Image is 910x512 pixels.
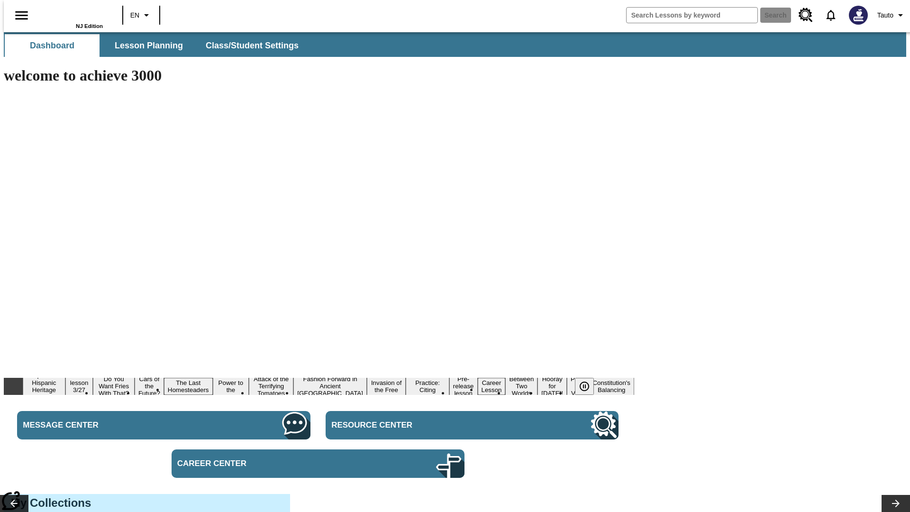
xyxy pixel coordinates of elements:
button: Slide 4 Cars of the Future? [135,374,164,398]
button: Slide 14 Hooray for Constitution Day! [537,374,567,398]
button: Lesson carousel, Next [882,495,910,512]
button: Slide 8 Fashion Forward in Ancient Rome [293,374,367,398]
button: Pause [575,378,594,395]
button: Slide 10 Mixed Practice: Citing Evidence [406,371,449,402]
h3: My Collections [11,496,283,510]
button: Slide 12 Career Lesson [478,378,506,395]
span: Tauto [877,10,893,20]
a: Resource Center, Will open in new tab [326,411,619,439]
button: Dashboard [5,34,100,57]
button: Slide 9 The Invasion of the Free CD [367,371,406,402]
span: Class/Student Settings [206,40,299,51]
button: Profile/Settings [874,7,910,24]
button: Lesson Planning [101,34,196,57]
span: Career Center [177,459,355,468]
a: Career Center [172,449,464,478]
button: Slide 11 Pre-release lesson [449,374,478,398]
h1: welcome to achieve 3000 [4,67,634,84]
span: Resource Center [331,421,510,430]
div: Pause [575,378,603,395]
button: Open side menu [8,1,36,29]
img: Avatar [849,6,868,25]
span: Dashboard [30,40,74,51]
button: Slide 16 The Constitution's Balancing Act [589,371,634,402]
span: Lesson Planning [115,40,183,51]
div: SubNavbar [4,32,906,57]
button: Select a new avatar [843,3,874,27]
div: Home [41,3,103,29]
button: Slide 3 Do You Want Fries With That? [93,374,134,398]
button: Slide 1 ¡Viva Hispanic Heritage Month! [23,371,65,402]
button: Slide 7 Attack of the Terrifying Tomatoes [249,374,293,398]
div: SubNavbar [4,34,307,57]
button: Slide 6 Solar Power to the People [213,371,249,402]
button: Language: EN, Select a language [126,7,156,24]
a: Notifications [819,3,843,27]
span: EN [130,10,139,20]
input: search field [627,8,757,23]
button: Class/Student Settings [198,34,306,57]
button: Slide 2 Test lesson 3/27 en [65,371,93,402]
a: Resource Center, Will open in new tab [793,2,819,28]
button: Slide 13 Between Two Worlds [505,374,537,398]
span: Message Center [23,421,201,430]
button: Slide 5 The Last Homesteaders [164,378,213,395]
a: Home [41,4,103,23]
span: NJ Edition [76,23,103,29]
button: Slide 15 Point of View [567,374,589,398]
a: Message Center [17,411,310,439]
